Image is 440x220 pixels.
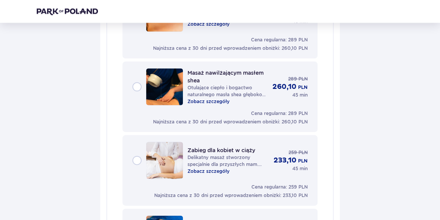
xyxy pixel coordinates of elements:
[251,110,308,117] p: Cena regularna: 289 PLN
[187,147,255,153] p: Zabieg dla kobiet w ciąży
[187,84,268,98] p: Otulające ciepło i bogactwo naturalnego masła shea głęboko odżywia skórę, przywraca jej elastyczn...
[288,149,297,156] p: 259
[146,69,183,105] img: 68e4dceb45e59768199229.jpg
[187,154,269,168] p: Delikatny masaż stworzony specjalnie dla przyszłych mam. Wspomaga krążenie, łagodzi obrzęki, redu...
[272,82,297,92] p: 260,10
[153,45,308,52] p: Najniższa cena z 30 dni przed wprowadzeniem obniżki: 260,10 PLN
[153,118,308,125] p: Najniższa cena z 30 dni przed wprowadzeniem obniżki: 260,10 PLN
[187,168,230,175] p: Zobacz szczegóły
[154,192,308,199] p: Najniższa cena z 30 dni przed wprowadzeniem obniżki: 233,10 PLN
[187,70,264,84] p: Masaż nawilżającym masłem shea
[298,84,308,91] p: PLN
[292,92,308,99] p: 45 min
[292,165,308,172] p: 45 min
[251,36,308,43] p: Cena regularna: 289 PLN
[187,21,230,28] p: Zobacz szczegóły
[298,158,308,164] p: PLN
[298,149,308,156] span: PLN
[288,76,297,82] p: 289
[298,76,308,82] span: PLN
[274,156,297,165] p: 233,10
[146,142,183,179] img: 68e4ddb01d9c6153186885.jpg
[187,98,230,105] p: Zobacz szczegóły
[37,8,98,15] img: Park of Poland logo
[251,184,308,190] p: Cena regularna: 259 PLN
